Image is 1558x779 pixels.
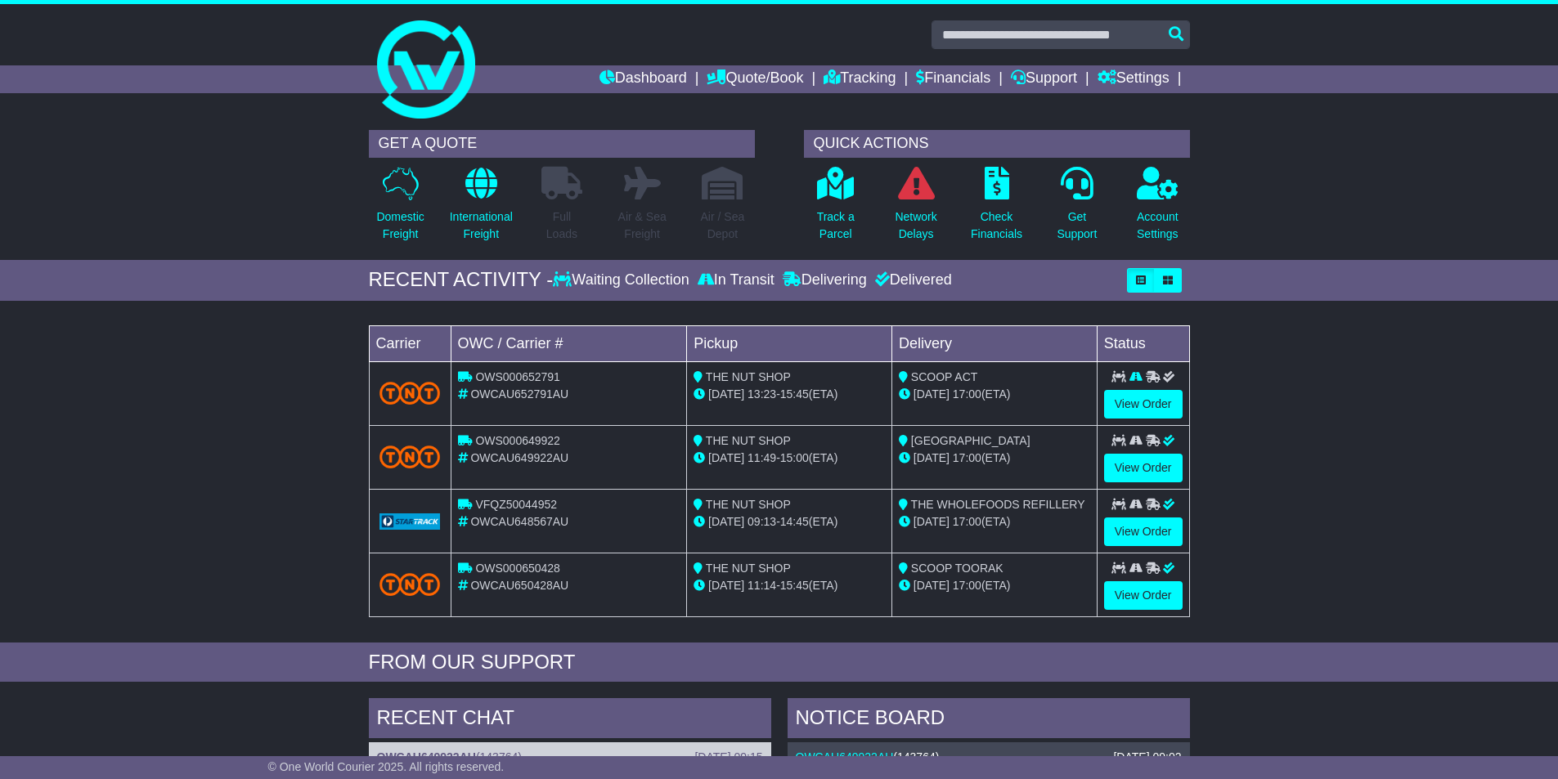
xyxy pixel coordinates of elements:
[694,386,885,403] div: - (ETA)
[369,268,554,292] div: RECENT ACTIVITY -
[748,579,776,592] span: 11:14
[916,65,990,93] a: Financials
[375,166,424,252] a: DomesticFreight
[470,515,568,528] span: OWCAU648567AU
[450,208,513,243] p: International Freight
[894,166,937,252] a: NetworkDelays
[475,498,557,511] span: VFQZ50044952
[687,325,892,361] td: Pickup
[369,130,755,158] div: GET A QUOTE
[891,325,1097,361] td: Delivery
[1057,208,1097,243] p: Get Support
[268,760,505,773] span: © One World Courier 2025. All rights reserved.
[911,498,1085,511] span: THE WHOLEFOODS REFILLERY
[379,573,441,595] img: TNT_Domestic.png
[970,166,1023,252] a: CheckFinancials
[694,750,762,764] div: [DATE] 09:15
[816,166,855,252] a: Track aParcel
[379,382,441,404] img: TNT_Domestic.png
[708,579,744,592] span: [DATE]
[748,515,776,528] span: 09:13
[694,271,779,289] div: In Transit
[796,750,1182,764] div: ( )
[824,65,896,93] a: Tracking
[780,579,809,592] span: 15:45
[694,513,885,531] div: - (ETA)
[475,434,560,447] span: OWS000649922
[899,513,1090,531] div: (ETA)
[899,386,1090,403] div: (ETA)
[708,515,744,528] span: [DATE]
[1104,581,1183,610] a: View Order
[1136,166,1179,252] a: AccountSettings
[914,387,950,401] span: [DATE]
[618,208,667,243] p: Air & Sea Freight
[1056,166,1098,252] a: GetSupport
[1137,208,1179,243] p: Account Settings
[804,130,1190,158] div: QUICK ACTIONS
[694,577,885,594] div: - (ETA)
[1097,325,1189,361] td: Status
[796,750,894,763] a: OWCAU649922AU
[1104,390,1183,419] a: View Order
[1104,517,1183,546] a: View Order
[706,434,791,447] span: THE NUT SHOP
[748,451,776,464] span: 11:49
[780,515,809,528] span: 14:45
[911,434,1030,447] span: [GEOGRAPHIC_DATA]
[475,370,560,383] span: OWS000652791
[953,515,981,528] span: 17:00
[899,577,1090,594] div: (ETA)
[911,370,977,383] span: SCOOP ACT
[708,387,744,401] span: [DATE]
[475,562,560,575] span: OWS000650428
[953,579,981,592] span: 17:00
[788,698,1190,742] div: NOTICE BOARD
[871,271,952,289] div: Delivered
[707,65,803,93] a: Quote/Book
[1098,65,1170,93] a: Settings
[1104,454,1183,482] a: View Order
[541,208,582,243] p: Full Loads
[377,750,476,763] a: OWCAU649922AU
[817,208,855,243] p: Track a Parcel
[470,451,568,464] span: OWCAU649922AU
[953,387,981,401] span: 17:00
[706,498,791,511] span: THE NUT SHOP
[376,208,424,243] p: Domestic Freight
[953,451,981,464] span: 17:00
[480,750,519,763] span: 143764
[779,271,871,289] div: Delivering
[1011,65,1077,93] a: Support
[369,651,1190,674] div: FROM OUR SUPPORT
[701,208,745,243] p: Air / Sea Depot
[470,387,568,401] span: OWCAU652791AU
[911,562,1003,575] span: SCOOP TOORAK
[780,387,809,401] span: 15:45
[897,750,936,763] span: 143764
[694,450,885,467] div: - (ETA)
[914,451,950,464] span: [DATE]
[706,370,791,383] span: THE NUT SHOP
[708,451,744,464] span: [DATE]
[451,325,687,361] td: OWC / Carrier #
[748,387,776,401] span: 13:23
[379,513,441,530] img: GetCarrierServiceLogo
[369,698,771,742] div: RECENT CHAT
[449,166,514,252] a: InternationalFreight
[379,445,441,468] img: TNT_Domestic.png
[914,515,950,528] span: [DATE]
[377,750,763,764] div: ( )
[895,208,936,243] p: Network Delays
[1113,750,1181,764] div: [DATE] 09:02
[706,562,791,575] span: THE NUT SHOP
[899,450,1090,467] div: (ETA)
[599,65,687,93] a: Dashboard
[553,271,693,289] div: Waiting Collection
[780,451,809,464] span: 15:00
[369,325,451,361] td: Carrier
[470,579,568,592] span: OWCAU650428AU
[914,579,950,592] span: [DATE]
[971,208,1022,243] p: Check Financials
